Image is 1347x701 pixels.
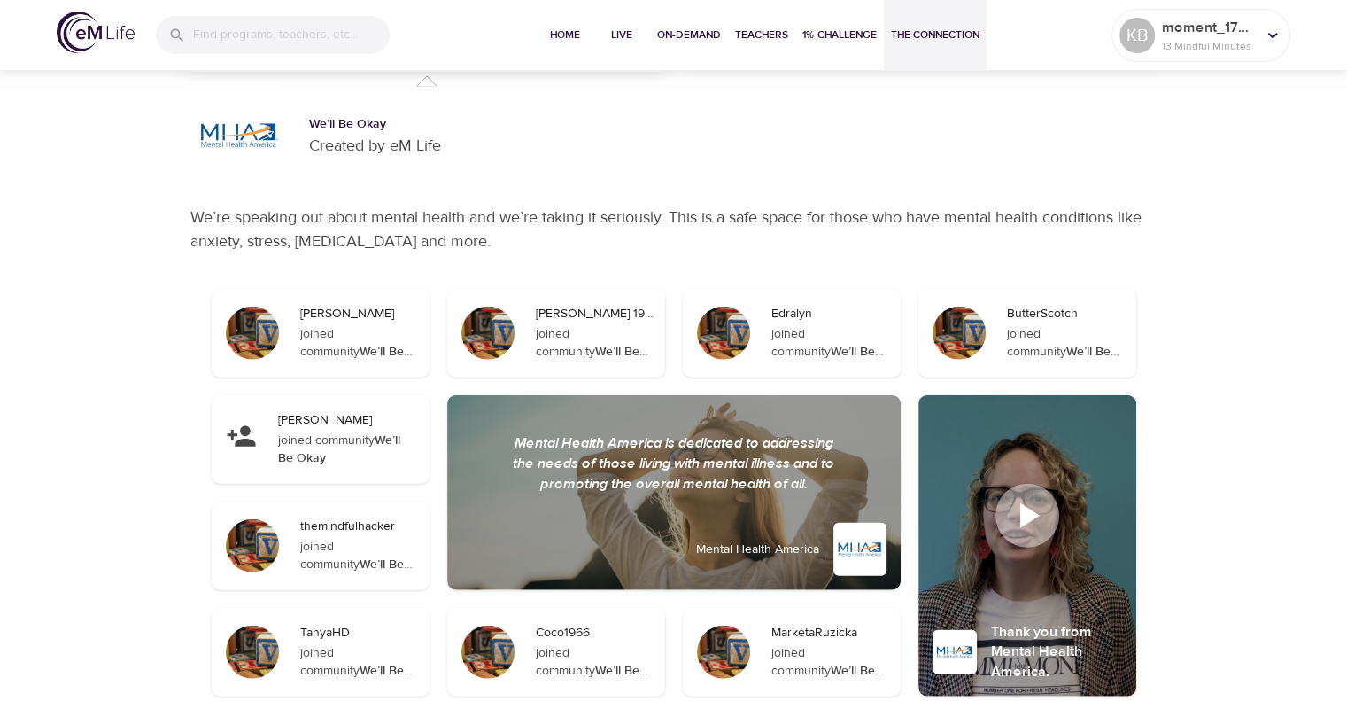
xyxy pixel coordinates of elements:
[536,663,648,697] strong: We’ll Be Okay
[991,622,1122,683] div: Thank you from Mental Health America.
[536,305,658,323] div: [PERSON_NAME] 1962
[300,305,422,323] div: [PERSON_NAME]
[802,26,877,44] span: 1% Challenge
[300,344,413,378] strong: We’ll Be Okay
[57,12,135,53] img: logo
[300,663,413,697] strong: We’ll Be Okay
[309,114,441,134] h6: We’ll Be Okay
[735,26,788,44] span: Teachers
[1007,344,1119,378] strong: We’ll Be Okay
[190,206,1157,253] p: We’re speaking out about mental health and we’re taking it seriously. This is a safe space for th...
[600,26,643,44] span: Live
[1162,17,1256,38] p: moment_1758633491
[771,344,884,378] strong: We’ll Be Okay
[771,644,889,680] div: joined community
[1119,18,1155,53] div: KB
[278,432,400,466] strong: We’ll Be Okay
[278,432,418,467] div: joined community
[771,325,889,361] div: joined community
[300,518,422,535] div: themindfulhacker
[193,16,390,54] input: Find programs, teachers, etc...
[190,87,288,184] img: mental_health_america_thumbnail.jpg
[657,26,721,44] span: On-Demand
[696,541,819,558] div: Mental Health America
[300,557,413,590] strong: We’ll Be Okay
[891,26,979,44] span: The Connection
[771,305,894,323] div: Edralyn
[1007,325,1125,361] div: joined community
[536,644,654,680] div: joined community
[1007,305,1129,323] div: ButterScotch
[300,624,422,642] div: TanyaHD
[771,663,884,697] strong: We’ll Be Okay
[544,26,586,44] span: Home
[504,433,844,495] div: Mental Health America is dedicated to addressing the needs of those living with mental illness an...
[1162,38,1256,54] p: 13 Mindful Minutes
[771,624,894,642] div: MarketaRuzicka
[300,538,418,573] div: joined community
[536,624,658,642] div: Coco1966
[300,325,418,361] div: joined community
[300,644,418,680] div: joined community
[536,325,654,361] div: joined community
[309,134,441,158] p: Created by eM Life
[536,344,648,378] strong: We’ll Be Okay
[278,411,422,429] div: [PERSON_NAME]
